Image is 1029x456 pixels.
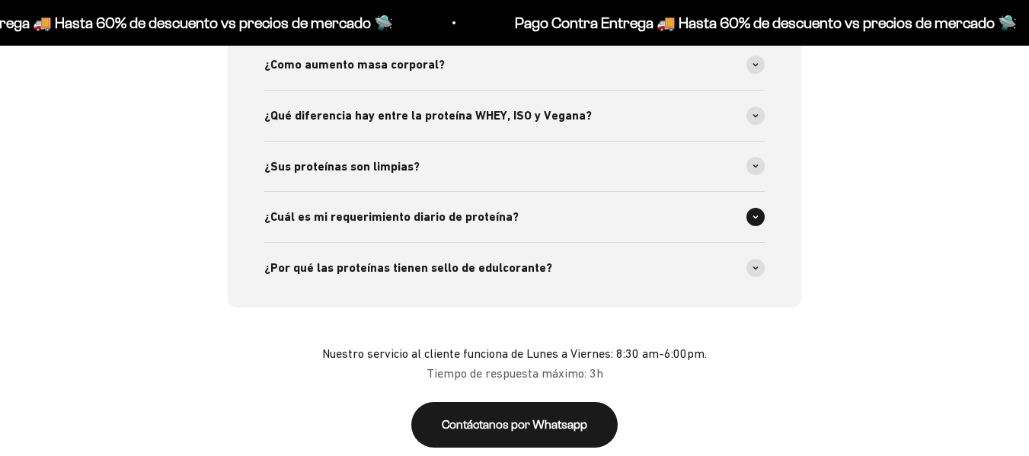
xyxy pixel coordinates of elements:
[264,142,765,192] summary: ¿Sus proteínas son limpias?
[264,157,420,177] span: ¿Sus proteínas son limpias?
[322,344,707,383] div: Nuestro servicio al cliente funciona de Lunes a Viernes: 8:30 am-6:00pm.
[322,364,707,384] span: Tiempo de respuesta máximo: 3h
[411,402,618,448] a: Contáctanos por Whatsapp
[264,207,519,227] span: ¿Cuál es mi requerimiento diario de proteína?
[264,40,765,90] summary: ¿Como aumento masa corporal?
[264,91,765,141] summary: ¿Qué diferencia hay entre la proteína WHEY, ISO y Vegana?
[513,11,1015,35] p: Pago Contra Entrega 🚚 Hasta 60% de descuento vs precios de mercado 🛸
[264,106,592,126] span: ¿Qué diferencia hay entre la proteína WHEY, ISO y Vegana?
[264,243,765,293] summary: ¿Por qué las proteínas tienen sello de edulcorante?
[264,258,552,278] span: ¿Por qué las proteínas tienen sello de edulcorante?
[264,192,765,242] summary: ¿Cuál es mi requerimiento diario de proteína?
[264,55,445,75] span: ¿Como aumento masa corporal?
